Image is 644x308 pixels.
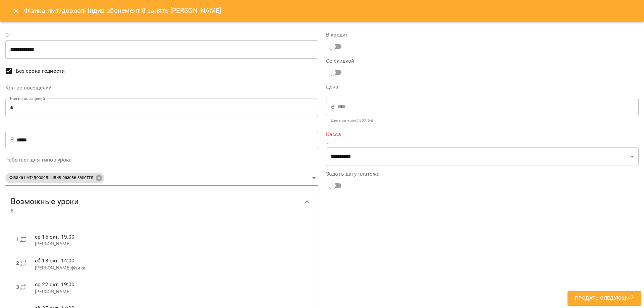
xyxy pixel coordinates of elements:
[326,171,639,177] label: Задать дату платежа
[35,289,307,295] p: [PERSON_NAME]
[11,196,299,207] span: Возможные уроки
[5,85,318,90] label: Кол-во посещений
[8,3,24,19] button: Close
[16,67,65,75] span: Без срока годности
[331,103,335,111] p: ₴
[35,281,74,288] span: ср 22 окт. 19:00
[11,207,299,215] span: 8
[35,257,74,264] span: сб 18 окт. 14:00
[5,175,97,181] span: Фізика нмт/дорослі індив разове заняття
[10,136,14,144] p: ₴
[575,294,634,303] span: Продать следующий
[568,291,641,305] button: Продать следующий
[5,157,318,163] label: Работает для типов урока
[5,173,104,183] div: Фізика нмт/дорослі індив разове заняття
[299,194,315,210] button: Show more
[5,171,318,186] div: Фізика нмт/дорослі індив разове заняття
[5,32,318,38] label: С
[16,235,19,243] label: 1
[35,241,307,247] p: [PERSON_NAME]
[16,283,19,291] label: 3
[35,265,307,271] p: [PERSON_NAME]фізика
[326,132,639,137] label: Касса
[326,32,639,38] label: В кредит
[16,259,19,267] label: 2
[24,5,221,16] h6: Фізика нмт/дорослі індив абонемент 8 занять [PERSON_NAME]
[35,234,74,240] span: ср 15 окт. 19:00
[331,118,373,123] b: Цена за урок : 587.5 ₴
[326,84,639,89] label: Цена
[326,58,430,64] label: Со скидкой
